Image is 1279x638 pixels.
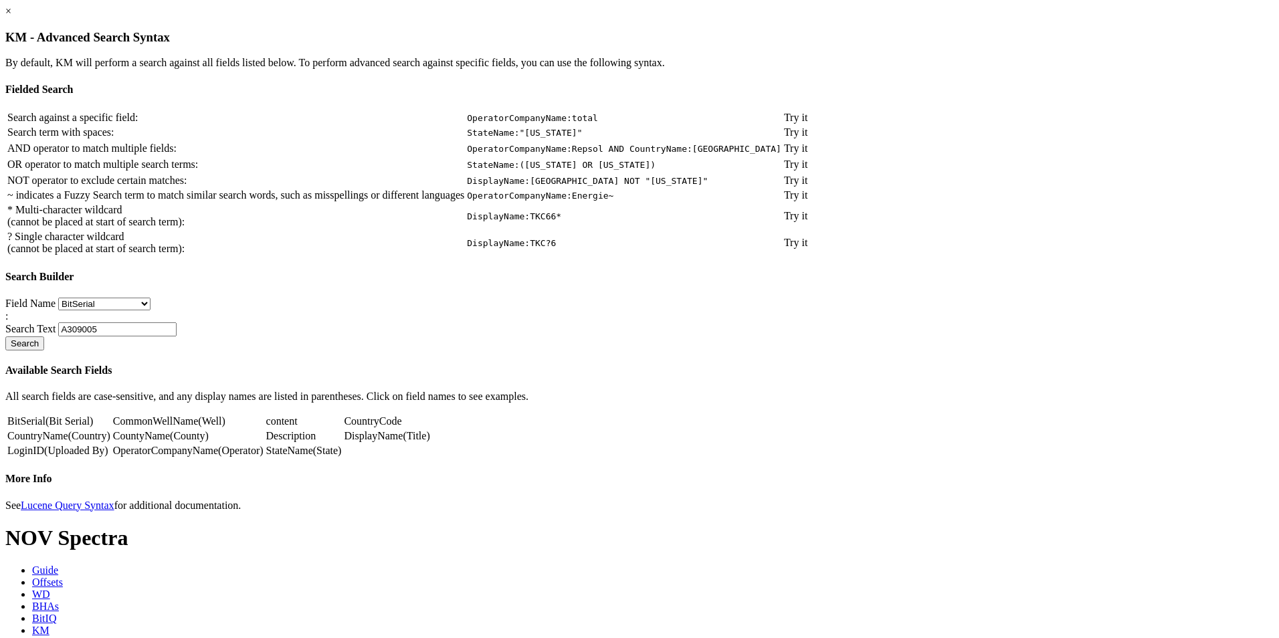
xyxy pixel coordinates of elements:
span: BitIQ [32,613,56,624]
a: Lucene Query Syntax [21,500,114,511]
a: LoginID [7,445,44,456]
h1: NOV Spectra [5,526,1274,550]
p: See for additional documentation. [5,500,1274,512]
a: BitSerial [7,415,45,427]
h4: Fielded Search [5,84,1274,96]
a: Try it [784,210,807,221]
code: DisplayName:[GEOGRAPHIC_DATA] NOT "[US_STATE]" [467,176,708,186]
span: KM [32,625,50,636]
td: Search against a specific field: [7,111,465,124]
label: Field Name [5,298,56,309]
td: * Multi-character wildcard (cannot be placed at start of search term): [7,203,465,229]
a: CountyName [113,430,170,441]
td: (State) [266,444,342,457]
td: OR operator to match multiple search terms: [7,158,465,171]
span: Offsets [32,576,63,588]
td: (Operator) [112,444,264,457]
a: CommonWellName [113,415,199,427]
a: Try it [784,175,807,186]
a: Try it [784,158,807,170]
h3: KM - Advanced Search Syntax [5,30,1274,45]
code: StateName:"[US_STATE]" [467,128,582,138]
a: Try it [784,126,807,138]
a: content [266,415,298,427]
td: (Well) [112,415,264,428]
a: CountryName [7,430,68,441]
a: CountryCode [344,415,401,427]
td: (Title) [343,429,430,443]
label: Search Text [5,323,56,334]
code: StateName:([US_STATE] OR [US_STATE]) [467,160,656,170]
td: (Uploaded By) [7,444,111,457]
a: Try it [784,142,807,154]
input: Ex: A309005 [58,322,177,336]
td: NOT operator to exclude certain matches: [7,174,465,187]
span: WD [32,589,50,600]
td: AND operator to match multiple fields: [7,142,465,155]
div: : [5,310,1274,322]
h4: Available Search Fields [5,364,1274,377]
td: ? Single character wildcard (cannot be placed at start of search term): [7,230,465,255]
h4: More Info [5,473,1274,485]
a: Try it [784,189,807,201]
td: Search term with spaces: [7,126,465,139]
span: BHAs [32,601,59,612]
code: OperatorCompanyName:total [467,113,598,123]
p: By default, KM will perform a search against all fields listed below. To perform advanced search ... [5,57,1274,69]
td: ~ indicates a Fuzzy Search term to match similar search words, such as misspellings or different ... [7,189,465,202]
td: (Bit Serial) [7,415,111,428]
td: (County) [112,429,264,443]
span: Guide [32,564,58,576]
h4: Search Builder [5,271,1274,283]
a: StateName [266,445,313,456]
p: All search fields are case-sensitive, and any display names are listed in parentheses. Click on f... [5,391,1274,403]
a: Description [266,430,316,441]
code: DisplayName:TKC66* [467,211,561,221]
code: OperatorCompanyName:Energie~ [467,191,613,201]
button: Search [5,336,44,350]
a: Try it [784,237,807,248]
a: × [5,5,11,17]
code: OperatorCompanyName:Repsol AND CountryName:[GEOGRAPHIC_DATA] [467,144,781,154]
td: (Country) [7,429,111,443]
code: DisplayName:TKC?6 [467,238,556,248]
a: DisplayName [344,430,403,441]
a: Try it [784,112,807,123]
a: OperatorCompanyName [113,445,218,456]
